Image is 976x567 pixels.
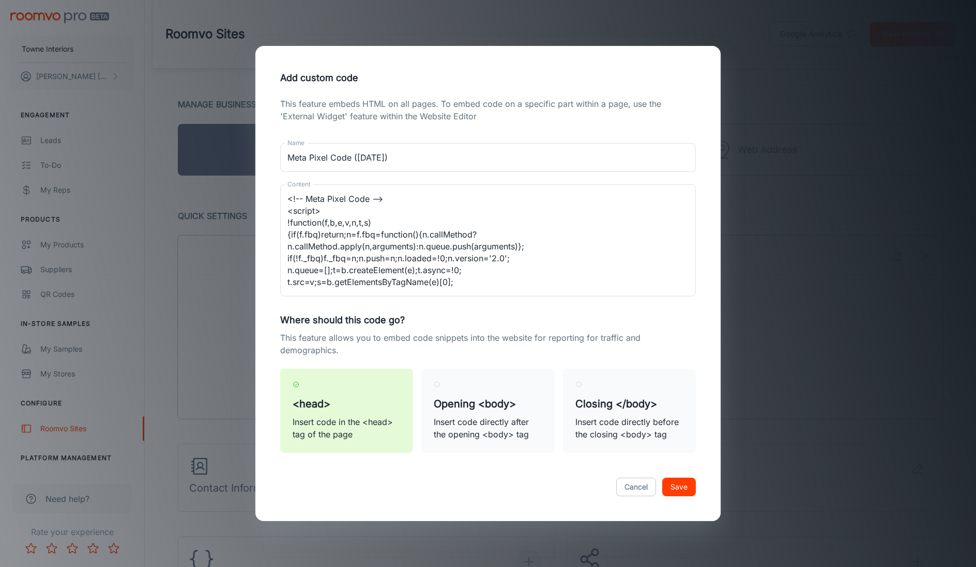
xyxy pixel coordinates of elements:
p: Insert code directly before the closing <body> tag [575,416,683,440]
h2: Add custom code [268,58,708,98]
textarea: <!-- Meta Pixel Code --> <script> !function(f,b,e,v,n,t,s) {if(f.fbq)return;n=f.fbq=function(){n.... [287,193,689,288]
h5: Closing </body> [575,396,683,412]
label: Closing </body>Insert code directly before the closing <body> tag [563,369,696,453]
h5: <head> [293,396,401,412]
input: Set a name for your code snippet [280,143,696,172]
p: Insert code directly after the opening <body> tag [434,416,542,440]
h6: Where should this code go? [280,313,696,327]
h5: Opening <body> [434,396,542,412]
p: This feature allows you to embed code snippets into the website for reporting for traffic and dem... [280,332,696,356]
label: <head>Insert code in the <head> tag of the page [280,369,413,453]
button: Cancel [616,478,656,496]
label: Opening <body>Insert code directly after the opening <body> tag [421,369,554,453]
p: This feature embeds HTML on all pages. To embed code on a specific part within a page, use the 'E... [280,98,696,122]
p: Insert code in the <head> tag of the page [293,416,401,440]
button: Save [662,478,696,496]
label: Content [287,180,310,188]
label: Name [287,138,304,147]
